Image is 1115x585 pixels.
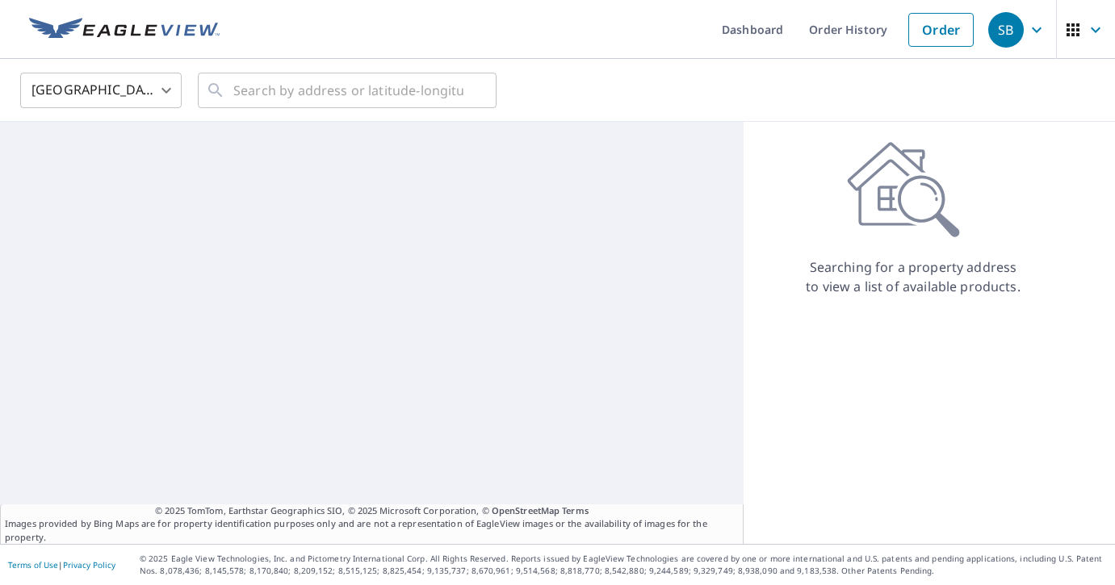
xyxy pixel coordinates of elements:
a: OpenStreetMap [492,504,560,516]
p: © 2025 Eagle View Technologies, Inc. and Pictometry International Corp. All Rights Reserved. Repo... [140,553,1107,577]
p: | [8,560,115,570]
a: Terms of Use [8,559,58,570]
input: Search by address or latitude-longitude [233,68,463,113]
span: © 2025 TomTom, Earthstar Geographics SIO, © 2025 Microsoft Corporation, © [155,504,589,518]
div: [GEOGRAPHIC_DATA] [20,68,182,113]
a: Terms [562,504,589,516]
a: Order [908,13,974,47]
a: Privacy Policy [63,559,115,570]
p: Searching for a property address to view a list of available products. [805,257,1021,296]
img: EV Logo [29,18,220,42]
div: SB [988,12,1024,48]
